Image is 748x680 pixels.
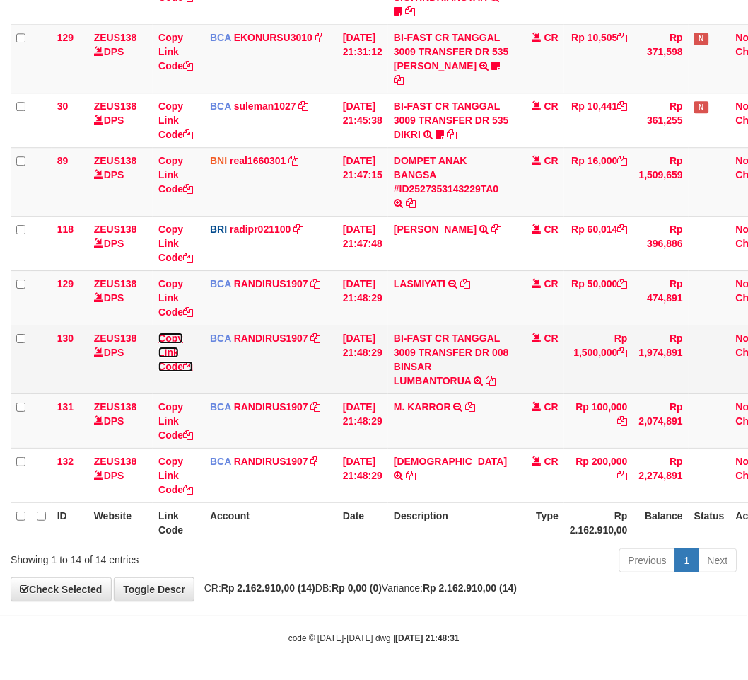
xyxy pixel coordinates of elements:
span: BCA [210,278,231,289]
span: CR [544,224,559,235]
span: 30 [57,100,69,112]
a: Copy Rp 200,000 to clipboard [618,470,628,481]
a: Copy M. KARROR to clipboard [466,401,476,413]
a: Toggle Descr [114,577,194,601]
a: ZEUS138 [94,32,137,43]
td: Rp 371,598 [633,24,689,93]
td: Rp 2,074,891 [633,393,689,448]
td: Rp 2,274,891 [633,448,689,502]
span: CR [544,333,559,344]
a: Copy BI-FAST CR TANGGAL 3009 TRANSFER DR 008 BINSAR LUMBANTORUA to clipboard [486,375,496,386]
td: [DATE] 21:45:38 [337,93,388,147]
span: CR [544,401,559,413]
td: Rp 200,000 [564,448,633,502]
a: Copy Link Code [158,456,193,495]
a: BI-FAST CR TANGGAL 3009 TRANSFER DR 008 BINSAR LUMBANTORUA [394,333,509,386]
a: EKONURSU3010 [234,32,312,43]
span: 131 [57,401,74,413]
td: Rp 361,255 [633,93,689,147]
a: Copy Link Code [158,278,193,318]
td: DPS [88,325,153,393]
a: Copy DOMPET ANAK BANGSA #ID2527353143229TA0 to clipboard [406,197,416,209]
th: Rp 2.162.910,00 [564,502,633,543]
small: code © [DATE]-[DATE] dwg | [288,633,460,643]
span: BCA [210,100,231,112]
th: Description [388,502,515,543]
td: Rp 396,886 [633,216,689,270]
span: BCA [210,401,231,413]
a: LASMIYATI [394,278,445,289]
td: [DATE] 21:48:29 [337,270,388,325]
td: DPS [88,24,153,93]
td: DPS [88,270,153,325]
td: Rp 1,974,891 [633,325,689,393]
a: [DEMOGRAPHIC_DATA] [394,456,507,467]
a: ZEUS138 [94,456,137,467]
a: Copy RANDIRUS1907 to clipboard [311,333,321,344]
a: ZEUS138 [94,401,137,413]
th: Date [337,502,388,543]
a: BI-FAST CR TANGGAL 3009 TRANSFER DR 535 DIKRI [394,100,509,140]
a: DOMPET ANAK BANGSA #ID2527353143229TA0 [394,155,498,195]
a: RANDIRUS1907 [234,278,308,289]
td: Rp 50,000 [564,270,633,325]
td: [DATE] 21:31:12 [337,24,388,93]
td: DPS [88,393,153,448]
span: 130 [57,333,74,344]
a: BI-FAST CR TANGGAL 3009 TRANSFER DR 535 [PERSON_NAME] [394,32,509,71]
span: CR [544,278,559,289]
a: Check Selected [11,577,112,601]
span: BRI [210,224,227,235]
a: Copy Rp 10,505 to clipboard [618,32,628,43]
a: M. KARROR [394,401,451,413]
a: real1660301 [230,155,286,166]
a: Copy Rp 50,000 to clipboard [618,278,628,289]
a: Copy Link Code [158,32,193,71]
td: [DATE] 21:47:15 [337,147,388,216]
a: Copy RANDIRUS1907 to clipboard [311,401,321,413]
a: Copy Link Code [158,333,193,372]
a: Copy BI-FAST CR TANGGAL 3009 TRANSFER DR 535 DIKRI to clipboard [447,129,457,140]
a: ZEUS138 [94,224,137,235]
td: DPS [88,448,153,502]
a: Copy DANA FEBRIANANURH to clipboard [492,224,502,235]
a: ZEUS138 [94,100,137,112]
a: Copy LASMIYATI to clipboard [460,278,470,289]
th: Website [88,502,153,543]
th: ID [52,502,88,543]
td: Rp 1,500,000 [564,325,633,393]
td: Rp 100,000 [564,393,633,448]
a: ZEUS138 [94,333,137,344]
a: 1 [675,548,699,572]
a: Copy Rp 100,000 to clipboard [618,415,628,427]
a: Copy Link Code [158,155,193,195]
a: Copy RANDIRUS1907 to clipboard [311,456,321,467]
span: CR: DB: Variance: [197,582,518,594]
a: RANDIRUS1907 [234,456,308,467]
a: Copy Rp 16,000 to clipboard [618,155,628,166]
strong: Rp 2.162.910,00 (14) [221,582,315,594]
span: 132 [57,456,74,467]
td: Rp 60,014 [564,216,633,270]
a: Copy BI-FAST CR TANGGAL 3009 TRANSFER DR 535 AISYAH PUTRI HALIZ to clipboard [394,74,404,86]
th: Balance [633,502,689,543]
td: [DATE] 21:48:29 [337,393,388,448]
strong: [DATE] 21:48:31 [396,633,460,643]
span: BCA [210,456,231,467]
td: DPS [88,216,153,270]
a: [PERSON_NAME] [394,224,477,235]
a: Copy real1660301 to clipboard [289,155,299,166]
div: Showing 1 to 14 of 14 entries [11,547,301,567]
span: 89 [57,155,69,166]
span: CR [544,456,559,467]
span: CR [544,32,559,43]
td: Rp 10,505 [564,24,633,93]
a: Copy Link Code [158,224,193,263]
a: radipr021100 [230,224,291,235]
td: Rp 1,509,659 [633,147,689,216]
td: DPS [88,93,153,147]
span: Has Note [694,33,708,45]
a: Copy BI-FAST CR TANGGAL 3009 TRANSFER DR 451 SIGITINDRIANSYAH to clipboard [405,6,415,17]
th: Status [689,502,730,543]
a: Copy Rp 10,441 to clipboard [618,100,628,112]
